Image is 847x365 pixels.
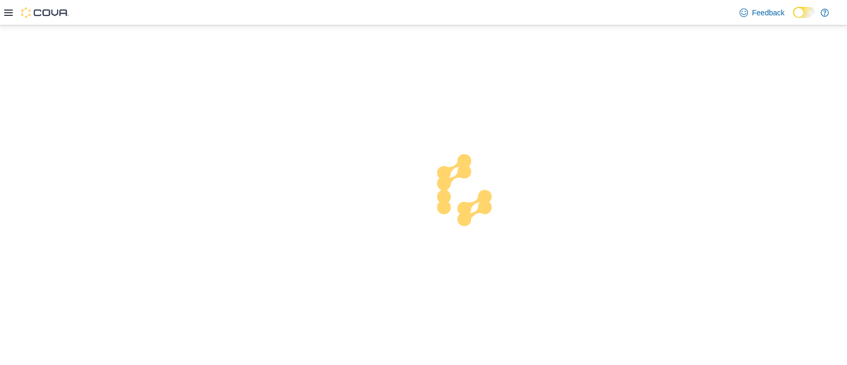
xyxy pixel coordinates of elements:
[424,146,503,226] img: cova-loader
[21,7,69,18] img: Cova
[793,7,815,18] input: Dark Mode
[735,2,789,23] a: Feedback
[793,18,794,19] span: Dark Mode
[752,7,785,18] span: Feedback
